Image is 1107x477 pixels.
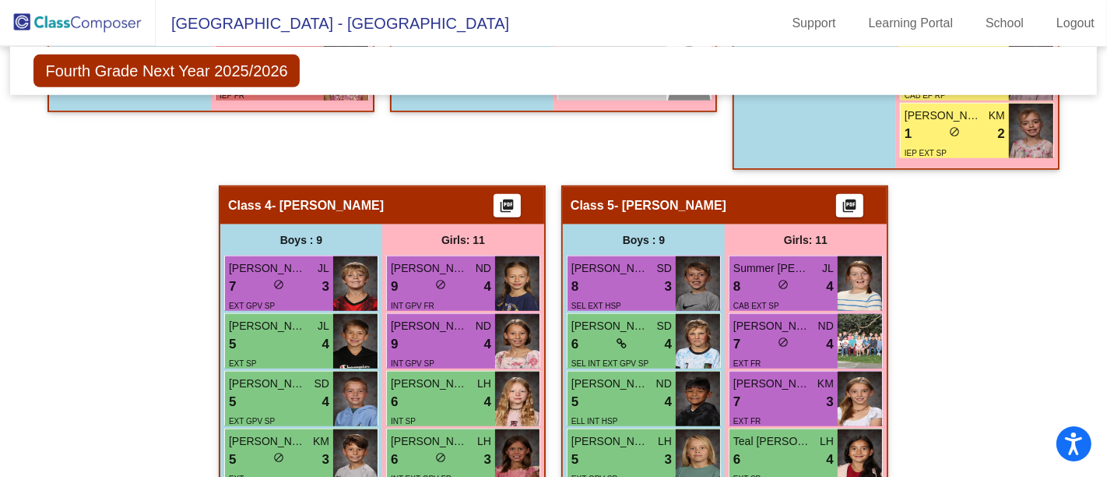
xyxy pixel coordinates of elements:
span: [PERSON_NAME] [391,376,469,392]
span: 9 [391,277,398,297]
span: [PERSON_NAME] [391,433,469,450]
span: ND [818,318,834,334]
span: LH [820,433,834,450]
span: 2 [998,124,1005,144]
span: do_not_disturb_alt [273,452,284,463]
span: JL [318,260,329,277]
span: [PERSON_NAME] [571,433,649,450]
span: IEP FR [220,91,244,100]
span: [PERSON_NAME] [391,318,469,334]
span: 3 [322,277,329,297]
span: [PERSON_NAME] [733,318,811,334]
span: SD [315,376,329,392]
span: 7 [733,334,740,355]
span: INT GPV SP [391,359,434,368]
span: [PERSON_NAME] [229,376,307,392]
mat-icon: picture_as_pdf [497,198,516,220]
span: 4 [827,450,834,470]
span: 6 [391,450,398,470]
span: EXT SP [229,359,256,368]
span: 5 [229,450,236,470]
span: 4 [322,334,329,355]
span: 4 [322,392,329,412]
span: do_not_disturb_alt [778,337,789,348]
span: do_not_disturb_alt [949,126,960,137]
span: 5 [229,334,236,355]
span: [PERSON_NAME] [571,260,649,277]
span: 3 [827,392,834,412]
span: JL [822,260,834,277]
span: LH [477,376,491,392]
span: KM [817,376,834,392]
a: School [973,11,1036,36]
span: do_not_disturb_alt [435,452,446,463]
button: Print Students Details [494,194,521,217]
span: 8 [571,277,578,297]
span: SD [657,318,672,334]
div: Boys : 9 [220,224,382,256]
span: 5 [229,392,236,412]
span: 3 [322,450,329,470]
span: 4 [484,392,491,412]
span: do_not_disturb_alt [778,279,789,290]
span: 4 [827,334,834,355]
span: INT GPV FR [391,302,434,310]
span: ND [656,376,672,392]
span: [PERSON_NAME] [905,108,982,124]
span: 4 [665,334,672,355]
span: [GEOGRAPHIC_DATA] - [GEOGRAPHIC_DATA] [156,11,509,36]
span: 4 [665,392,672,412]
span: 6 [733,450,740,470]
span: [PERSON_NAME] [571,376,649,392]
div: Boys : 9 [563,224,725,256]
span: do_not_disturb_alt [435,279,446,290]
span: 6 [571,334,578,355]
span: 8 [733,277,740,297]
span: [PERSON_NAME] [PERSON_NAME] [229,318,307,334]
span: ND [476,318,491,334]
span: CAB EXT SP [733,302,779,310]
span: 5 [571,392,578,412]
a: Support [780,11,849,36]
span: 1 [905,124,912,144]
span: 4 [827,277,834,297]
span: LH [477,433,491,450]
span: KM [313,433,329,450]
span: JL [318,318,329,334]
span: EXT FR [733,359,761,368]
span: LH [658,433,672,450]
a: Logout [1044,11,1107,36]
span: ELL INT HSP [571,417,617,426]
span: do_not_disturb_alt [273,279,284,290]
span: SEL INT EXT GPV SP [571,359,648,368]
span: 3 [484,450,491,470]
span: KM [989,108,1005,124]
span: [PERSON_NAME] [229,433,307,450]
button: Print Students Details [836,194,863,217]
span: - [PERSON_NAME] [272,198,384,214]
span: 5 [571,450,578,470]
div: Girls: 11 [725,224,887,256]
span: 3 [665,450,672,470]
span: [PERSON_NAME] [391,260,469,277]
mat-icon: picture_as_pdf [840,198,859,220]
div: Girls: 11 [382,224,544,256]
span: 6 [391,392,398,412]
span: 7 [733,392,740,412]
span: 4 [484,277,491,297]
span: EXT GPV SP [229,417,275,426]
span: Teal [PERSON_NAME] [733,433,811,450]
span: EXT GPV SP [229,302,275,310]
span: - [PERSON_NAME] [614,198,726,214]
span: SD [657,260,672,277]
span: IEP EXT SP [905,149,947,157]
a: Learning Portal [856,11,966,36]
span: Class 5 [571,198,614,214]
span: INT SP [391,417,416,426]
span: SEL EXT HSP [571,302,621,310]
span: ND [476,260,491,277]
span: [PERSON_NAME] [733,376,811,392]
span: EXT FR [733,417,761,426]
span: 4 [484,334,491,355]
span: [PERSON_NAME] [229,260,307,277]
